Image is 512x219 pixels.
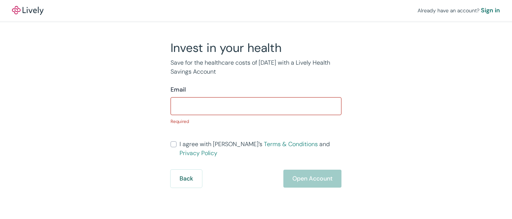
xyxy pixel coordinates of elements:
img: Lively [12,6,43,15]
p: Save for the healthcare costs of [DATE] with a Lively Health Savings Account [171,58,341,76]
a: Sign in [481,6,500,15]
h2: Invest in your health [171,40,341,55]
a: Privacy Policy [180,149,217,157]
a: Terms & Conditions [264,140,318,148]
p: Required [171,118,341,125]
label: Email [171,85,186,94]
span: I agree with [PERSON_NAME]’s and [180,140,341,158]
div: Already have an account? [418,6,500,15]
a: LivelyLively [12,6,43,15]
button: Back [171,170,202,188]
